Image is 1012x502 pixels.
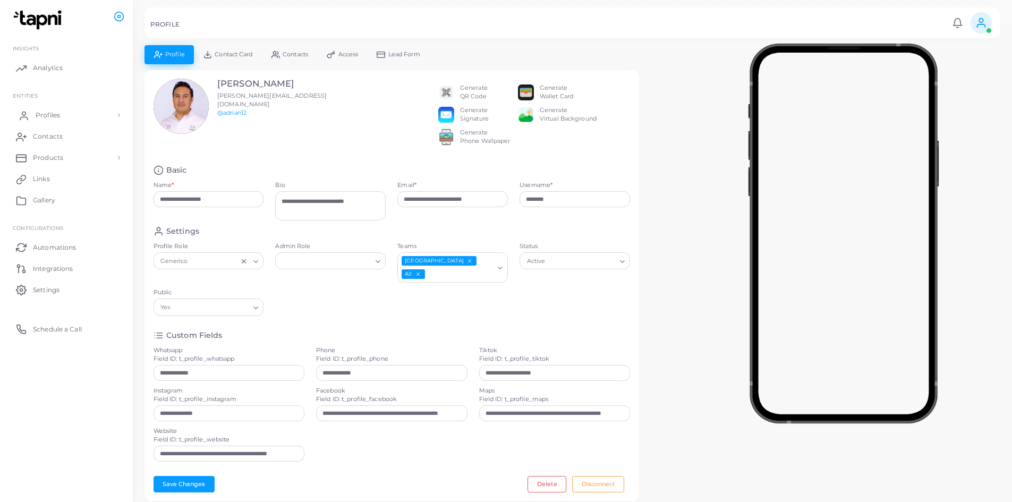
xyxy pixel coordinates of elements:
[280,256,371,267] input: Search for option
[154,288,264,297] label: Public
[13,225,63,231] span: Configurations
[150,21,180,28] h5: PROFILE
[548,256,616,267] input: Search for option
[479,346,550,363] label: Tiktok Field ID: t_profile_tiktok
[10,10,69,30] img: logo
[438,107,454,123] img: email.png
[166,165,187,175] h4: Basic
[190,256,238,267] input: Search for option
[154,476,215,492] button: Save Changes
[426,269,494,280] input: Search for option
[217,79,345,89] h3: [PERSON_NAME]
[338,52,359,57] span: Access
[166,330,222,341] h4: Custom Fields
[8,258,125,279] a: Integrations
[479,387,549,404] label: Maps Field ID: t_profile_maps
[215,52,252,57] span: Contact Card
[154,346,235,363] label: Whatsapp Field ID: t_profile_whatsapp
[8,147,125,168] a: Products
[33,243,76,252] span: Automations
[275,252,386,269] div: Search for option
[8,168,125,190] a: Links
[8,318,125,339] a: Schedule a Call
[154,387,236,404] label: Instagram Field ID: t_profile_instagram
[572,476,624,492] button: Disconnect
[414,270,422,278] button: Deselect All
[528,476,566,492] button: Delete
[748,44,939,423] img: phone-mock.b55596b7.png
[36,110,60,120] span: Profiles
[240,257,248,266] button: Clear Selected
[316,346,388,363] label: Phone Field ID: t_profile_phone
[217,92,327,108] span: [PERSON_NAME][EMAIL_ADDRESS][DOMAIN_NAME]
[388,52,420,57] span: Lead Form
[217,109,246,116] a: @adrian12
[33,264,73,274] span: Integrations
[525,256,547,267] span: Active
[438,129,454,145] img: 522fc3d1c3555ff804a1a379a540d0107ed87845162a92721bf5e2ebbcc3ae6c.png
[397,242,508,251] label: Teams
[33,174,50,184] span: Links
[460,84,488,101] div: Generate QR Code
[316,387,397,404] label: Facebook Field ID: t_profile_facebook
[33,63,63,73] span: Analytics
[13,45,39,52] span: INSIGHTS
[159,256,189,267] span: Generico
[154,242,264,251] label: Profile Role
[154,181,174,190] label: Name
[520,242,630,251] label: Status
[8,57,125,79] a: Analytics
[33,195,55,205] span: Gallery
[8,105,125,126] a: Profiles
[402,256,477,266] span: [GEOGRAPHIC_DATA]
[154,299,264,316] div: Search for option
[275,242,386,251] label: Admin Role
[520,252,630,269] div: Search for option
[283,52,308,57] span: Contacts
[540,106,597,123] div: Generate Virtual Background
[518,84,534,100] img: apple-wallet.png
[33,325,82,334] span: Schedule a Call
[159,302,172,313] span: Yes
[438,84,454,100] img: qr2.png
[466,257,473,265] button: Deselect Veracruz
[275,181,386,190] label: Bio
[402,269,424,279] span: All
[154,427,230,444] label: Website Field ID: t_profile_website
[397,181,416,190] label: Email
[154,252,264,269] div: Search for option
[33,132,63,141] span: Contacts
[13,92,38,99] span: ENTITIES
[33,153,63,163] span: Products
[540,84,573,101] div: Generate Wallet Card
[8,236,125,258] a: Automations
[173,302,249,313] input: Search for option
[165,52,185,57] span: Profile
[8,190,125,211] a: Gallery
[8,126,125,147] a: Contacts
[518,107,534,123] img: e64e04433dee680bcc62d3a6779a8f701ecaf3be228fb80ea91b313d80e16e10.png
[460,129,511,146] div: Generate Phone Wallpaper
[33,285,59,295] span: Settings
[460,106,489,123] div: Generate Signature
[166,226,199,236] h4: Settings
[520,181,552,190] label: Username
[8,279,125,300] a: Settings
[397,252,508,283] div: Search for option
